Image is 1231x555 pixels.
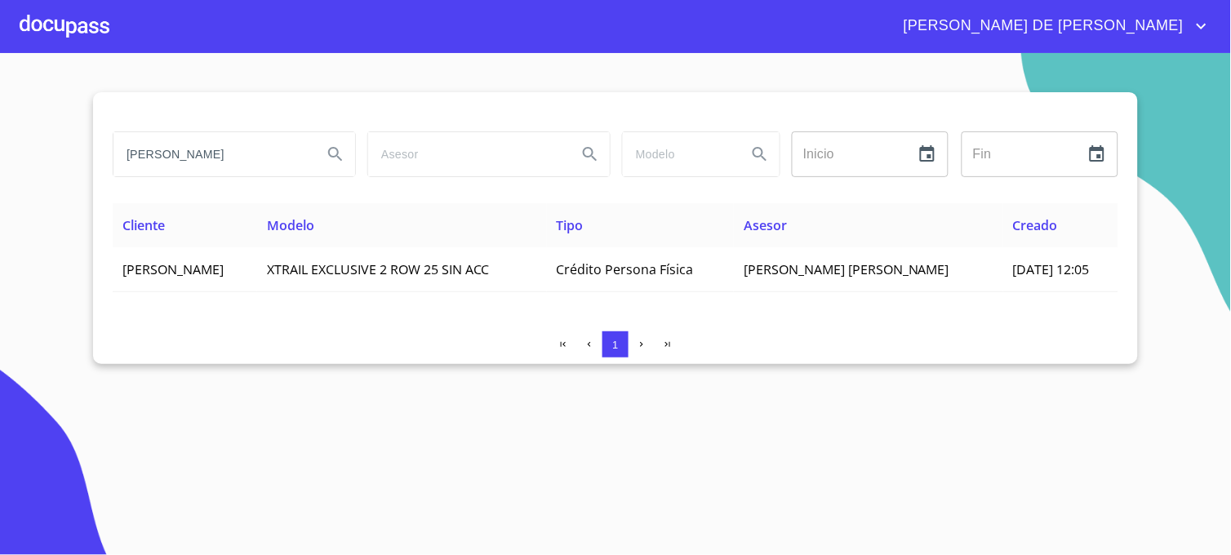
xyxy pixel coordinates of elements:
span: Cliente [122,216,165,234]
span: [PERSON_NAME] [122,260,224,278]
span: Creado [1013,216,1058,234]
span: XTRAIL EXCLUSIVE 2 ROW 25 SIN ACC [267,260,490,278]
button: account of current user [891,13,1211,39]
span: [PERSON_NAME] DE [PERSON_NAME] [891,13,1192,39]
button: Search [316,135,355,174]
input: search [113,132,309,176]
span: Crédito Persona Física [557,260,694,278]
span: Tipo [557,216,584,234]
button: Search [740,135,780,174]
input: search [368,132,564,176]
button: Search [571,135,610,174]
span: [DATE] 12:05 [1013,260,1090,278]
span: Modelo [267,216,314,234]
input: search [623,132,734,176]
span: [PERSON_NAME] [PERSON_NAME] [744,260,949,278]
span: Asesor [744,216,787,234]
button: 1 [602,331,629,357]
span: 1 [612,339,618,351]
